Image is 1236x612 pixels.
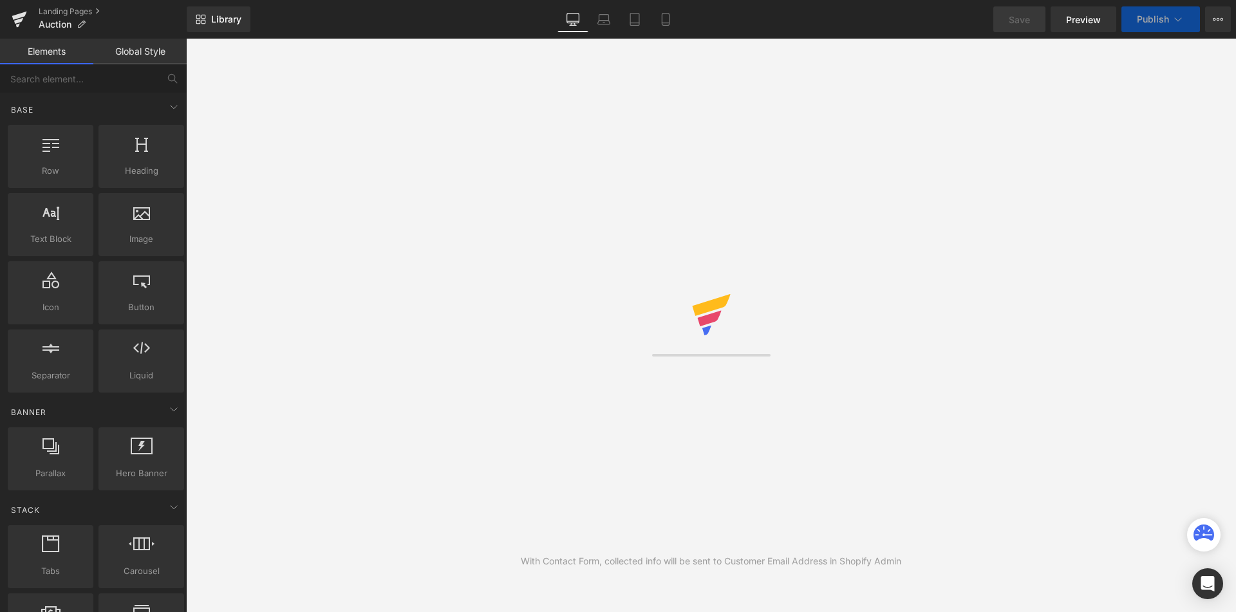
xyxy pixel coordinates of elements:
div: With Contact Form, collected info will be sent to Customer Email Address in Shopify Admin [521,554,901,568]
span: Image [102,232,180,246]
a: Mobile [650,6,681,32]
span: Preview [1066,13,1101,26]
a: Landing Pages [39,6,187,17]
span: Banner [10,406,48,418]
span: Text Block [12,232,89,246]
span: Auction [39,19,71,30]
button: Publish [1121,6,1200,32]
a: New Library [187,6,250,32]
span: Liquid [102,369,180,382]
span: Carousel [102,564,180,578]
span: Button [102,301,180,314]
a: Preview [1051,6,1116,32]
a: Global Style [93,39,187,64]
span: Tabs [12,564,89,578]
span: Parallax [12,467,89,480]
a: Desktop [557,6,588,32]
span: Separator [12,369,89,382]
div: Open Intercom Messenger [1192,568,1223,599]
span: Icon [12,301,89,314]
span: Publish [1137,14,1169,24]
button: More [1205,6,1231,32]
span: Heading [102,164,180,178]
span: Base [10,104,35,116]
span: Hero Banner [102,467,180,480]
a: Laptop [588,6,619,32]
a: Tablet [619,6,650,32]
span: Stack [10,504,41,516]
span: Row [12,164,89,178]
span: Library [211,14,241,25]
span: Save [1009,13,1030,26]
